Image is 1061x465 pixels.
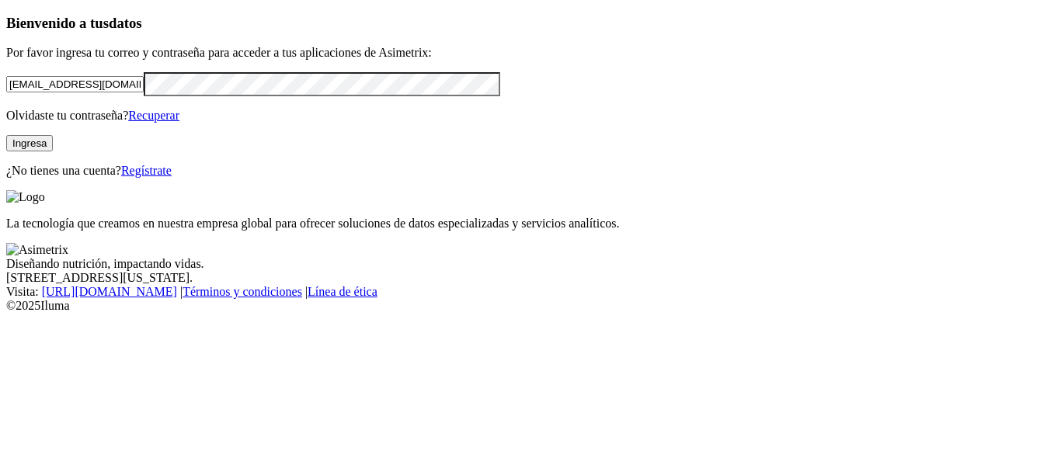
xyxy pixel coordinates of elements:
div: [STREET_ADDRESS][US_STATE]. [6,271,1055,285]
p: Olvidaste tu contraseña? [6,109,1055,123]
a: [URL][DOMAIN_NAME] [42,285,177,298]
h3: Bienvenido a tus [6,15,1055,32]
button: Ingresa [6,135,53,151]
p: ¿No tienes una cuenta? [6,164,1055,178]
img: Logo [6,190,45,204]
img: Asimetrix [6,243,68,257]
div: Visita : | | [6,285,1055,299]
a: Regístrate [121,164,172,177]
div: © 2025 Iluma [6,299,1055,313]
p: Por favor ingresa tu correo y contraseña para acceder a tus aplicaciones de Asimetrix: [6,46,1055,60]
a: Términos y condiciones [183,285,302,298]
a: Línea de ética [308,285,377,298]
div: Diseñando nutrición, impactando vidas. [6,257,1055,271]
span: datos [109,15,142,31]
a: Recuperar [128,109,179,122]
p: La tecnología que creamos en nuestra empresa global para ofrecer soluciones de datos especializad... [6,217,1055,231]
input: Tu correo [6,76,144,92]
